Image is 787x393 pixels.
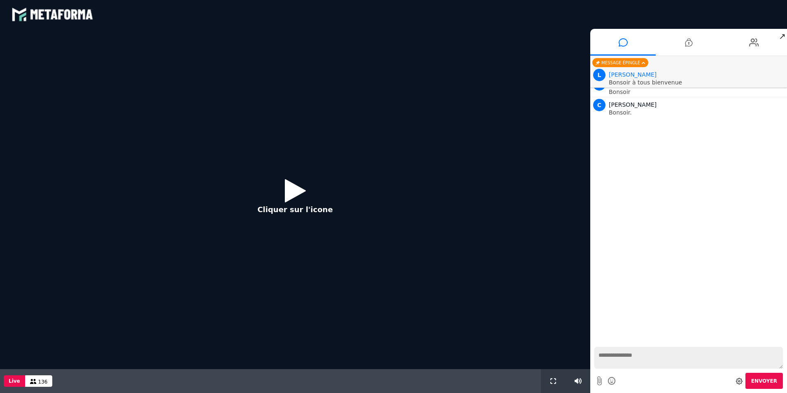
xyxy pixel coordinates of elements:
span: ↗ [778,29,787,44]
span: Envoyer [751,378,777,384]
span: 136 [38,379,48,385]
div: Message épinglé [592,58,648,67]
span: L [593,69,605,81]
p: Bonsoir. [609,110,785,115]
span: [PERSON_NAME] [609,101,657,108]
span: Animateur [609,71,657,78]
span: C [593,99,605,111]
p: Bonsoir [609,89,785,95]
p: Bonsoir à tous bienvenue [609,80,785,85]
button: Envoyer [745,373,783,389]
button: Cliquer sur l'icone [249,173,341,226]
p: Cliquer sur l'icone [257,204,333,215]
button: Live [4,375,25,387]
